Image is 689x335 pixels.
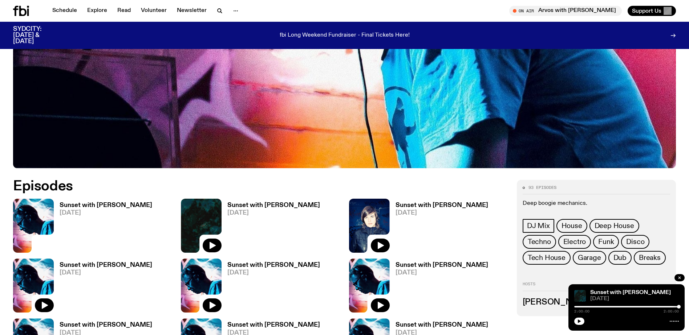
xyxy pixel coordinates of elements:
h3: Sunset with [PERSON_NAME] [396,262,488,268]
span: Techno [528,238,551,246]
span: Dub [613,254,627,262]
a: Sunset with [PERSON_NAME][DATE] [54,262,152,313]
img: Simon Caldwell stands side on, looking downwards. He has headphones on. Behind him is a brightly ... [13,259,54,313]
a: DJ Mix [523,219,554,233]
span: Deep House [595,222,634,230]
a: Electro [558,235,591,249]
h3: Sunset with [PERSON_NAME] [396,202,488,208]
a: Sunset with [PERSON_NAME][DATE] [390,262,488,313]
span: Disco [626,238,644,246]
a: Garage [573,251,606,265]
h3: Sunset with [PERSON_NAME] [60,202,152,208]
span: Garage [578,254,601,262]
a: House [556,219,587,233]
a: Volunteer [137,6,171,16]
span: [DATE] [227,270,320,276]
h3: Sunset with [PERSON_NAME] [60,262,152,268]
button: On AirArvos with [PERSON_NAME] [509,6,622,16]
span: [DATE] [60,270,152,276]
span: Tech House [528,254,566,262]
h3: Sunset with [PERSON_NAME] [60,322,152,328]
h3: Sunset with [PERSON_NAME] [396,322,488,328]
span: [DATE] [60,210,152,216]
span: Breaks [639,254,661,262]
h3: Sunset with [PERSON_NAME] [227,322,320,328]
a: Sunset with [PERSON_NAME][DATE] [222,202,320,253]
img: Simon Caldwell stands side on, looking downwards. He has headphones on. Behind him is a brightly ... [181,259,222,313]
img: Simon Caldwell stands side on, looking downwards. He has headphones on. Behind him is a brightly ... [349,259,390,313]
span: 2:00:00 [664,310,679,313]
span: DJ Mix [527,222,550,230]
a: Deep House [589,219,639,233]
a: Sunset with [PERSON_NAME][DATE] [222,262,320,313]
a: Sunset with [PERSON_NAME][DATE] [54,202,152,253]
button: Support Us [628,6,676,16]
h3: Sunset with [PERSON_NAME] [227,262,320,268]
p: fbi Long Weekend Fundraiser - Final Tickets Here! [280,32,410,39]
a: Schedule [48,6,81,16]
a: Tech House [523,251,571,265]
span: 93 episodes [528,186,556,190]
span: [DATE] [590,296,679,302]
span: [DATE] [227,210,320,216]
a: Newsletter [173,6,211,16]
h3: SYDCITY: [DATE] & [DATE] [13,26,60,45]
span: 2:00:00 [574,310,589,313]
span: Support Us [632,8,661,14]
img: Simon Caldwell stands side on, looking downwards. He has headphones on. Behind him is a brightly ... [13,199,54,253]
span: Electro [563,238,586,246]
p: Deep boogie mechanics. [523,200,670,207]
h2: Hosts [523,282,670,291]
span: [DATE] [396,210,488,216]
a: Breaks [634,251,666,265]
h3: Sunset with [PERSON_NAME] [227,202,320,208]
h2: Episodes [13,180,452,193]
span: [DATE] [396,270,488,276]
a: Explore [83,6,112,16]
h3: [PERSON_NAME] [523,298,670,306]
span: House [562,222,582,230]
span: Funk [598,238,614,246]
a: Funk [593,235,619,249]
a: Sunset with [PERSON_NAME] [590,290,671,295]
a: Read [113,6,135,16]
a: Techno [523,235,556,249]
a: Dub [608,251,632,265]
a: Disco [621,235,649,249]
a: Sunset with [PERSON_NAME][DATE] [390,202,488,253]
